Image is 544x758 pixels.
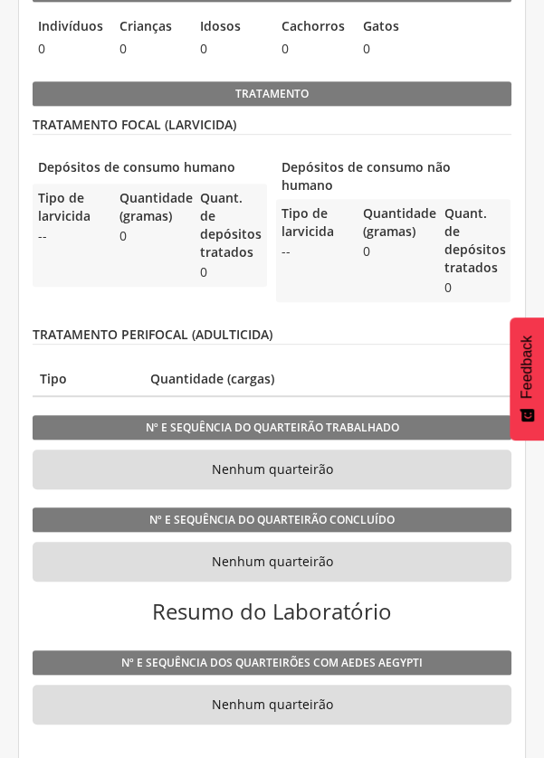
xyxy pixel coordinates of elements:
[33,450,511,489] li: Nenhum quarteirão
[33,542,511,582] li: Nenhum quarteirão
[143,363,511,396] th: Quantidade (cargas)
[33,227,105,245] span: --
[195,40,267,58] span: 0
[519,336,535,399] span: Feedback
[195,263,267,281] span: 0
[114,189,186,225] legend: Quantidade (gramas)
[33,650,511,676] legend: Nº e sequência dos quarteirões com Aedes aegypti
[358,242,430,261] span: 0
[33,326,511,345] legend: TRATAMENTO PERIFOCAL (ADULTICIDA)
[439,204,511,277] legend: Quant. de depósitos tratados
[33,189,105,225] legend: Tipo de larvicida
[510,317,544,441] button: Feedback - Mostrar pesquisa
[358,17,430,38] legend: Gatos
[33,81,511,107] legend: Tratamento
[195,189,267,261] legend: Quant. de depósitos tratados
[33,685,511,725] li: Nenhum quarteirão
[114,40,186,58] span: 0
[276,17,348,38] legend: Cachorros
[33,116,511,135] legend: TRATAMENTO FOCAL (LARVICIDA)
[195,17,267,38] legend: Idosos
[33,363,143,396] th: Tipo
[33,17,105,38] legend: Indivíduos
[358,40,430,58] span: 0
[276,40,348,58] span: 0
[358,204,430,241] legend: Quantidade (gramas)
[276,204,348,241] legend: Tipo de larvicida
[276,158,511,194] legend: Depósitos de consumo não humano
[439,279,511,297] span: 0
[276,242,348,261] span: --
[33,507,511,533] legend: Nº e sequência do quarteirão concluído
[33,158,267,179] legend: Depósitos de consumo humano
[114,227,186,245] span: 0
[33,600,511,623] h3: Resumo do Laboratório
[33,415,511,441] legend: Nº e sequência do quarteirão trabalhado
[33,40,105,58] span: 0
[114,17,186,38] legend: Crianças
